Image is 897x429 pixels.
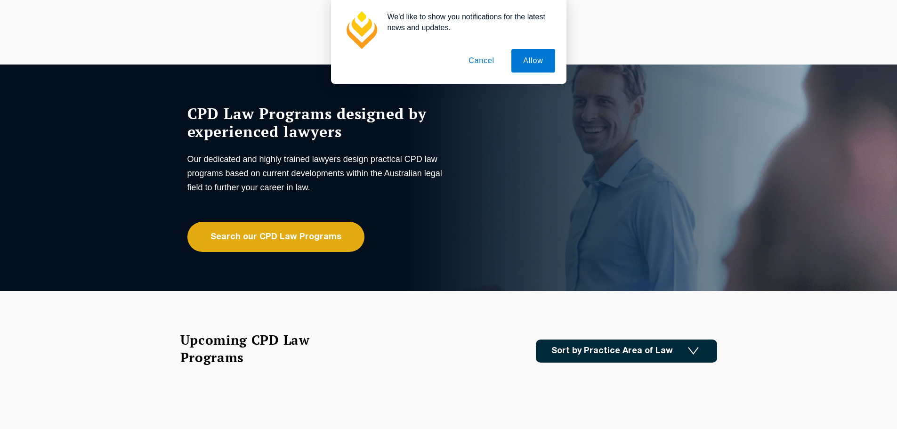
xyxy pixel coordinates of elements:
a: Search our CPD Law Programs [187,222,364,252]
a: Sort by Practice Area of Law [536,340,717,363]
div: We'd like to show you notifications for the latest news and updates. [380,11,555,33]
button: Allow [511,49,555,73]
h2: Upcoming CPD Law Programs [180,331,333,366]
img: notification icon [342,11,380,49]
button: Cancel [457,49,506,73]
p: Our dedicated and highly trained lawyers design practical CPD law programs based on current devel... [187,152,446,194]
img: Icon [688,347,699,355]
h1: CPD Law Programs designed by experienced lawyers [187,105,446,140]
